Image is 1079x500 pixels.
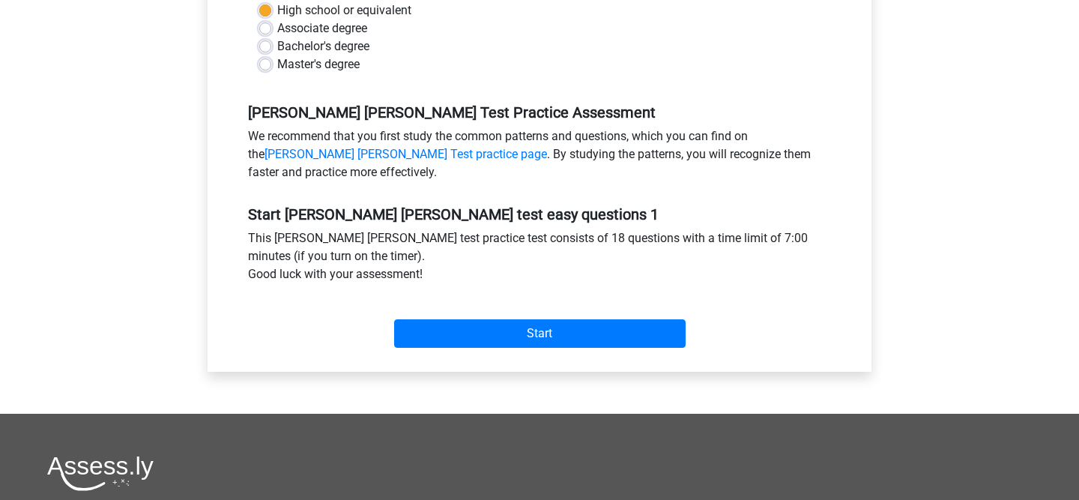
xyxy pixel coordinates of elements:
h5: [PERSON_NAME] [PERSON_NAME] Test Practice Assessment [248,103,831,121]
h5: Start [PERSON_NAME] [PERSON_NAME] test easy questions 1 [248,205,831,223]
label: Master's degree [277,55,360,73]
div: This [PERSON_NAME] [PERSON_NAME] test practice test consists of 18 questions with a time limit of... [237,229,842,289]
img: Assessly logo [47,456,154,491]
a: [PERSON_NAME] [PERSON_NAME] Test practice page [265,147,547,161]
input: Start [394,319,686,348]
label: Bachelor's degree [277,37,369,55]
label: High school or equivalent [277,1,411,19]
label: Associate degree [277,19,367,37]
div: We recommend that you first study the common patterns and questions, which you can find on the . ... [237,127,842,187]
